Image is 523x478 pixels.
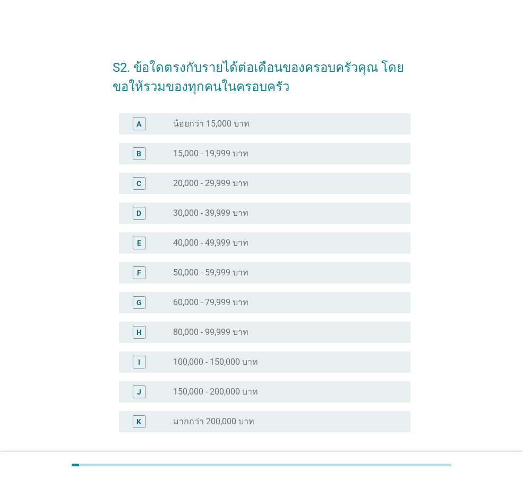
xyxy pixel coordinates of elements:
label: 80,000 - 99,999 บาท [173,327,248,338]
label: 40,000 - 49,999 บาท [173,238,248,248]
label: 30,000 - 39,999 บาท [173,208,248,219]
div: K [136,416,141,427]
div: H [136,326,142,338]
div: I [138,356,140,367]
label: 60,000 - 79,999 บาท [173,297,248,308]
label: 50,000 - 59,999 บาท [173,267,248,278]
div: G [136,297,142,308]
div: B [136,148,141,159]
label: น้อยกว่า 15,000 บาท [173,119,250,129]
label: มากกว่า 200,000 บาท [173,416,254,427]
label: 150,000 - 200,000 บาท [173,387,258,397]
label: 100,000 - 150,000 บาท [173,357,258,367]
label: 15,000 - 19,999 บาท [173,148,248,159]
div: A [136,118,141,129]
div: C [136,178,141,189]
div: D [136,207,141,219]
h2: S2. ข้อใดตรงกับรายได้ต่อเดือนของครอบครัวคุณ โดยขอให้รวมของทุกคนในครอบครัว [113,47,410,96]
div: E [137,237,141,248]
div: F [137,267,141,278]
div: J [137,386,141,397]
label: 20,000 - 29,999 บาท [173,178,248,189]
